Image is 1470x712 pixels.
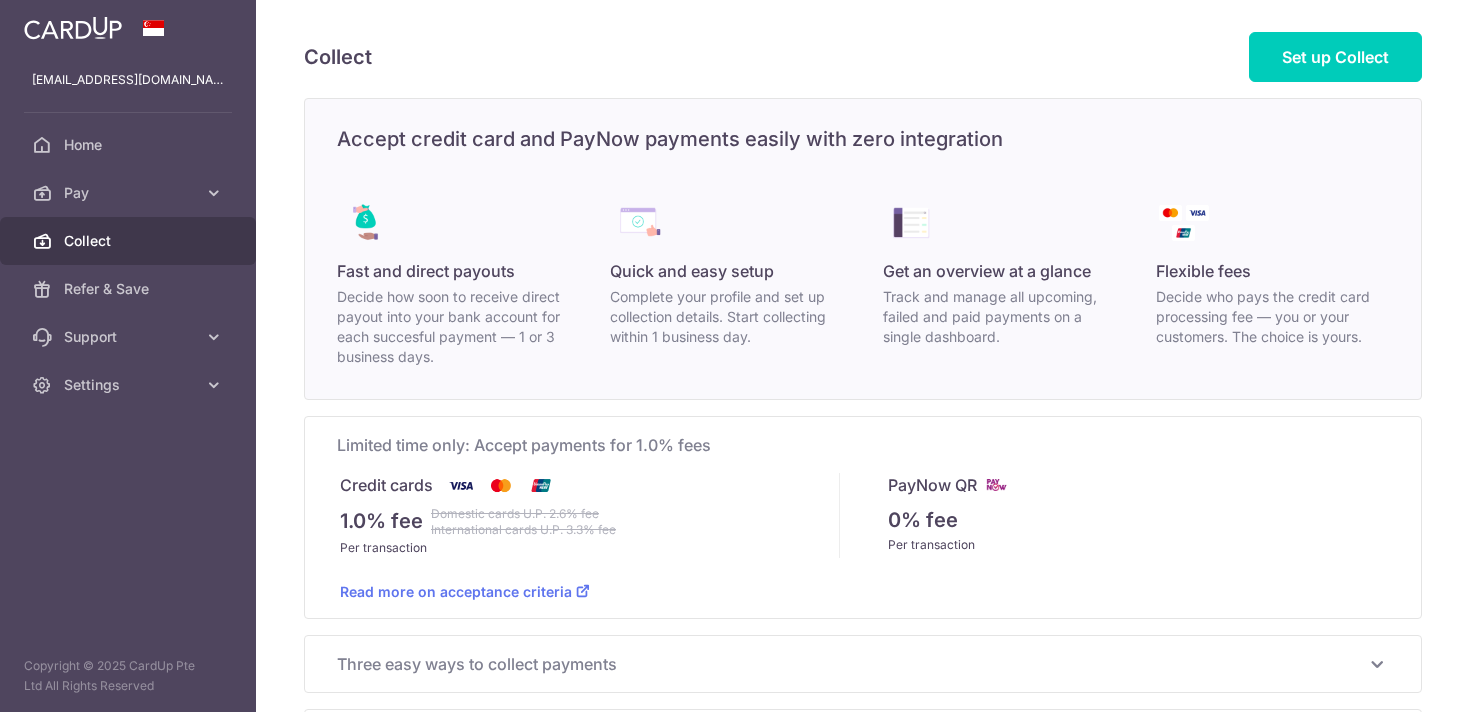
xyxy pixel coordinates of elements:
p: PayNow QR [888,473,977,497]
img: CardUp [24,16,122,40]
p: Decide how soon to receive direct payout into your bank account for each succesful payment — 1 or... [337,287,570,367]
a: Set up Collect [1249,32,1422,82]
div: Per transaction [340,538,839,558]
img: collect_benefits-direct_payout-68d016c079b23098044efbcd1479d48bd02143683a084563df2606996dc465b2.png [337,195,393,251]
span: Set up Collect [1282,47,1389,67]
h5: Accept credit card and PayNow payments easily with zero integration [305,123,1421,155]
span: Get an overview at a glance [883,259,1091,283]
img: paynow-md-4fe65508ce96feda548756c5ee0e473c78d4820b8ea51387c6e4ad89e58a5e61.png [985,473,1009,497]
span: Refer & Save [64,279,196,299]
span: Limited time only: Accept payments for 1.0% fees [337,433,1389,457]
span: Pay [64,183,196,203]
a: Read more on acceptance criteria [340,583,590,600]
img: collect_benefits-payment-logos-dce544b9a714b2bc395541eb8d6324069de0a0c65b63ad9c2b4d71e4e11ae343.png [1156,195,1212,251]
span: Home [64,135,196,155]
p: 1.0% fee [340,506,423,538]
p: Complete your profile and set up collection details. Start collecting within 1 business day. [610,287,843,347]
span: Quick and easy setup [610,259,774,283]
span: Collect [64,231,196,251]
p: Track and manage all upcoming, failed and paid payments on a single dashboard. [883,287,1116,347]
img: Visa [441,473,481,498]
p: Decide who pays the credit card processing fee — you or your customers. The choice is yours. [1156,287,1389,347]
img: collect_benefits-quick_setup-238ffe9d55e53beed05605bc46673ff5ef3689472e416b62ebc7d0ab8d3b3a0b.png [610,195,666,251]
h5: Collect [304,41,372,73]
p: Credit cards [340,473,433,498]
span: Flexible fees [1156,259,1251,283]
strike: Domestic cards U.P. 2.6% fee International cards U.P. 3.3% fee [431,506,616,538]
img: Mastercard [481,473,521,498]
p: Three easy ways to collect payments [337,652,1389,676]
span: Support [64,327,196,347]
img: Union Pay [521,473,561,498]
p: [EMAIL_ADDRESS][DOMAIN_NAME] [32,70,224,90]
span: Three easy ways to collect payments [337,652,1365,676]
p: 0% fee [888,505,958,535]
img: collect_benefits-all-in-one-overview-ecae168be53d4dea631b4473abdc9059fc34e556e287cb8dd7d0b18560f7... [883,195,939,251]
span: Fast and direct payouts [337,259,515,283]
div: Per transaction [888,535,1387,555]
span: Settings [64,375,196,395]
